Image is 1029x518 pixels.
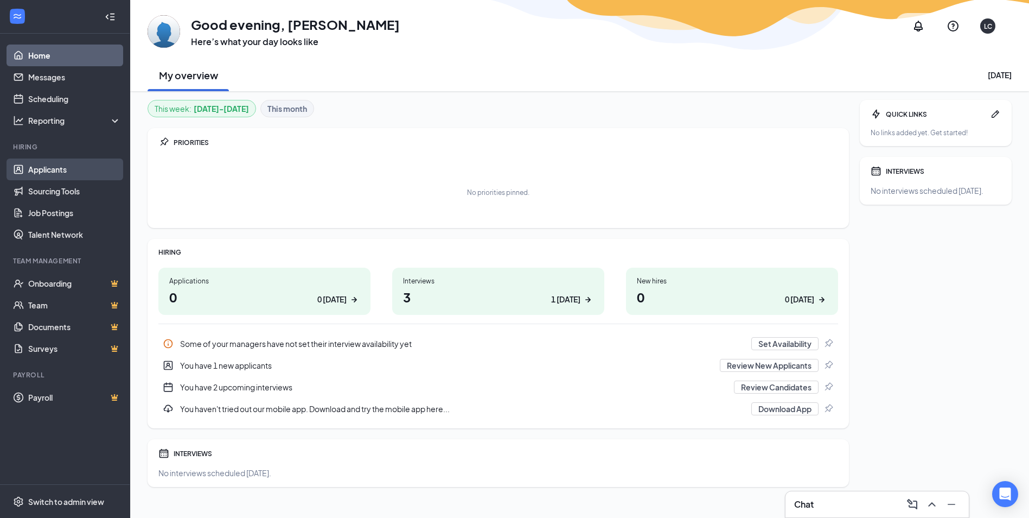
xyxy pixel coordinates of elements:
[403,288,593,306] h1: 3
[174,138,838,147] div: PRIORITIES
[317,294,347,305] div: 0 [DATE]
[906,498,919,511] svg: ComposeMessage
[785,294,814,305] div: 0 [DATE]
[871,166,881,176] svg: Calendar
[163,360,174,371] svg: UserEntity
[28,115,122,126] div: Reporting
[28,202,121,224] a: Job Postings
[886,110,986,119] div: QUICK LINKS
[13,370,119,380] div: Payroll
[871,109,881,119] svg: Bolt
[28,273,121,294] a: OnboardingCrown
[28,224,121,245] a: Talent Network
[551,294,580,305] div: 1 [DATE]
[158,248,838,257] div: HIRING
[158,355,838,376] div: You have 1 new applicants
[28,159,121,180] a: Applicants
[984,22,992,31] div: LC
[886,167,1001,176] div: INTERVIEWS
[945,498,958,511] svg: Minimize
[988,70,1012,80] div: [DATE]
[871,185,1001,196] div: No interviews scheduled [DATE].
[626,268,838,315] a: New hires00 [DATE]ArrowRight
[28,294,121,316] a: TeamCrown
[163,382,174,393] svg: CalendarNew
[169,288,360,306] h1: 0
[159,68,218,82] h2: My overview
[28,45,121,66] a: Home
[823,360,834,371] svg: Pin
[267,103,307,115] b: This month
[180,360,713,371] div: You have 1 new applicants
[823,338,834,349] svg: Pin
[637,288,827,306] h1: 0
[720,359,819,372] button: Review New Applicants
[637,276,827,286] div: New hires
[13,142,119,151] div: Hiring
[794,498,814,510] h3: Chat
[180,403,745,414] div: You haven't tried out our mobile app. Download and try the mobile app here...
[163,403,174,414] svg: Download
[583,294,593,305] svg: ArrowRight
[904,496,921,513] button: ComposeMessage
[13,115,24,126] svg: Analysis
[158,268,370,315] a: Applications00 [DATE]ArrowRight
[28,180,121,202] a: Sourcing Tools
[912,20,925,33] svg: Notifications
[180,382,727,393] div: You have 2 upcoming interviews
[158,376,838,398] a: CalendarNewYou have 2 upcoming interviewsReview CandidatesPin
[158,398,838,420] div: You haven't tried out our mobile app. Download and try the mobile app here...
[28,66,121,88] a: Messages
[158,333,838,355] a: InfoSome of your managers have not set their interview availability yetSet AvailabilityPin
[158,355,838,376] a: UserEntityYou have 1 new applicantsReview New ApplicantsPin
[467,188,529,197] div: No priorities pinned.
[28,316,121,338] a: DocumentsCrown
[158,468,838,478] div: No interviews scheduled [DATE].
[158,398,838,420] a: DownloadYou haven't tried out our mobile app. Download and try the mobile app here...Download AppPin
[13,256,119,266] div: Team Management
[871,128,1001,137] div: No links added yet. Get started!
[349,294,360,305] svg: ArrowRight
[992,481,1018,507] div: Open Intercom Messenger
[947,20,960,33] svg: QuestionInfo
[734,381,819,394] button: Review Candidates
[158,137,169,148] svg: Pin
[392,268,604,315] a: Interviews31 [DATE]ArrowRight
[158,376,838,398] div: You have 2 upcoming interviews
[191,15,400,34] h1: Good evening, [PERSON_NAME]
[174,449,838,458] div: INTERVIEWS
[169,276,360,286] div: Applications
[823,403,834,414] svg: Pin
[751,402,819,415] button: Download App
[163,338,174,349] svg: Info
[990,109,1001,119] svg: Pen
[28,496,104,507] div: Switch to admin view
[751,337,819,350] button: Set Availability
[194,103,249,115] b: [DATE] - [DATE]
[13,496,24,507] svg: Settings
[28,387,121,408] a: PayrollCrown
[28,338,121,359] a: SurveysCrown
[923,496,941,513] button: ChevronUp
[943,496,960,513] button: Minimize
[816,294,827,305] svg: ArrowRight
[105,11,116,22] svg: Collapse
[180,338,745,349] div: Some of your managers have not set their interview availability yet
[158,448,169,459] svg: Calendar
[12,11,23,22] svg: WorkstreamLogo
[191,36,400,48] h3: Here’s what your day looks like
[158,333,838,355] div: Some of your managers have not set their interview availability yet
[155,103,249,115] div: This week :
[925,498,938,511] svg: ChevronUp
[148,15,180,48] img: Lori Carey
[28,88,121,110] a: Scheduling
[403,276,593,286] div: Interviews
[823,382,834,393] svg: Pin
